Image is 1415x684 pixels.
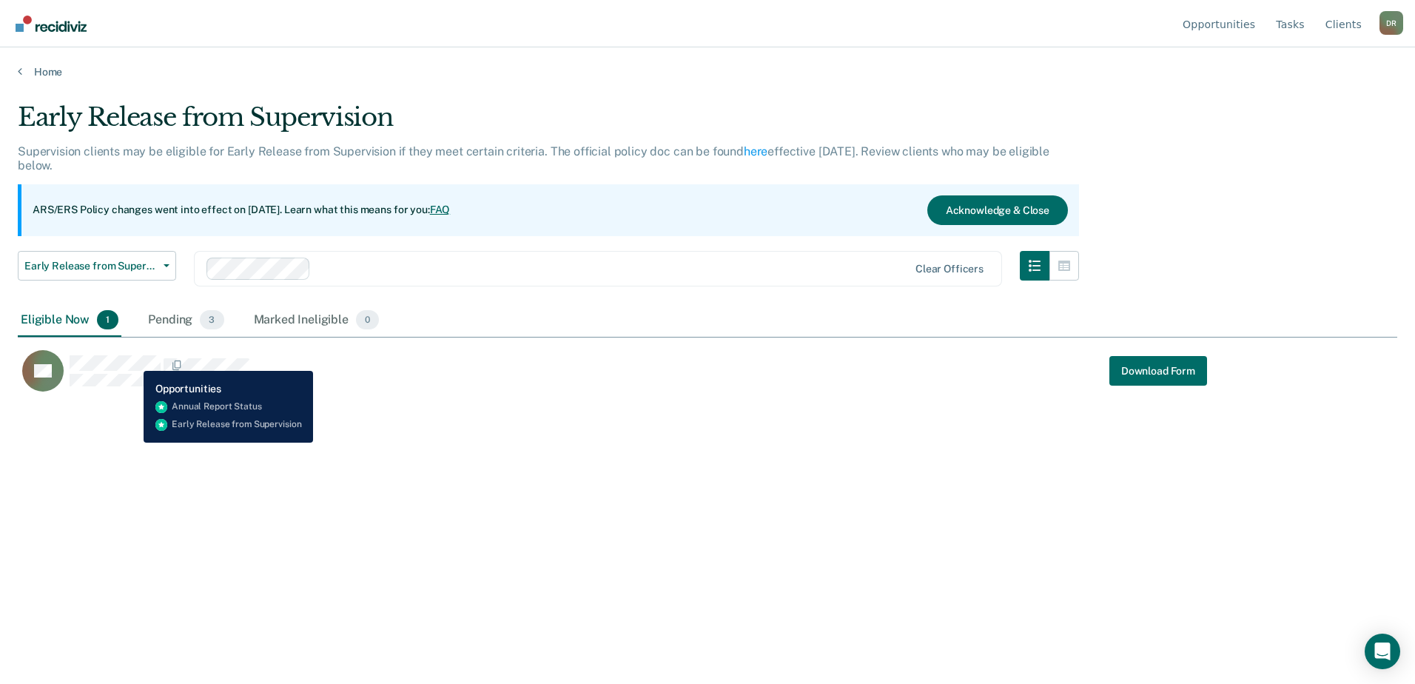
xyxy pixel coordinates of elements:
div: Eligible Now1 [18,304,121,337]
p: Supervision clients may be eligible for Early Release from Supervision if they meet certain crite... [18,144,1049,172]
div: Clear officers [915,263,984,275]
button: Profile dropdown button [1379,11,1403,35]
button: Download Form [1109,356,1207,386]
p: ARS/ERS Policy changes went into effect on [DATE]. Learn what this means for you: [33,203,450,218]
img: Recidiviz [16,16,87,32]
span: 0 [356,310,379,329]
div: Pending3 [145,304,226,337]
a: here [744,144,767,158]
span: 3 [200,310,223,329]
div: Early Release from Supervision [18,102,1079,144]
div: Open Intercom Messenger [1365,634,1400,669]
a: FAQ [430,204,451,215]
button: Early Release from Supervision [18,251,176,281]
button: Acknowledge & Close [927,195,1068,225]
div: D R [1379,11,1403,35]
span: 1 [97,310,118,329]
a: Navigate to form link [1109,356,1207,386]
div: CaseloadOpportunityCell-04636449 [18,349,1225,409]
div: Marked Ineligible0 [251,304,383,337]
span: Early Release from Supervision [24,260,158,272]
a: Home [18,65,1397,78]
